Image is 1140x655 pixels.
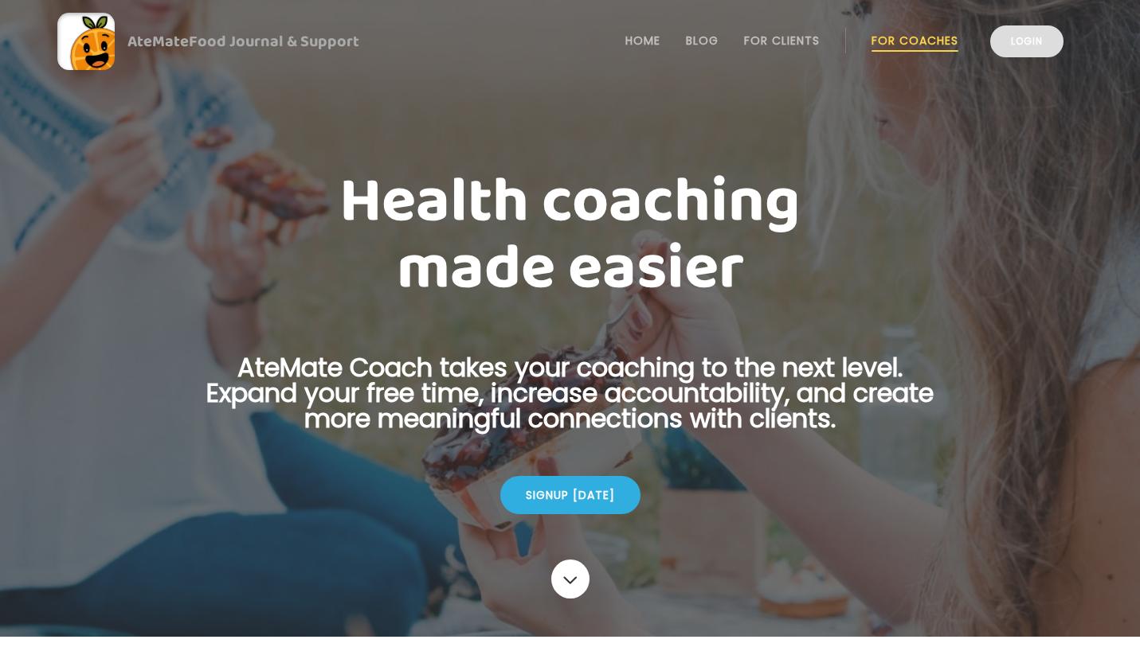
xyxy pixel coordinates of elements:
[182,169,959,302] h1: Health coaching made easier
[744,34,820,47] a: For Clients
[115,29,359,54] div: AteMate
[686,34,719,47] a: Blog
[990,25,1064,57] a: Login
[872,34,958,47] a: For Coaches
[625,34,660,47] a: Home
[189,29,359,54] span: Food Journal & Support
[500,476,641,514] div: Signup [DATE]
[182,355,959,450] p: AteMate Coach takes your coaching to the next level. Expand your free time, increase accountabili...
[57,13,1083,70] a: AteMateFood Journal & Support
